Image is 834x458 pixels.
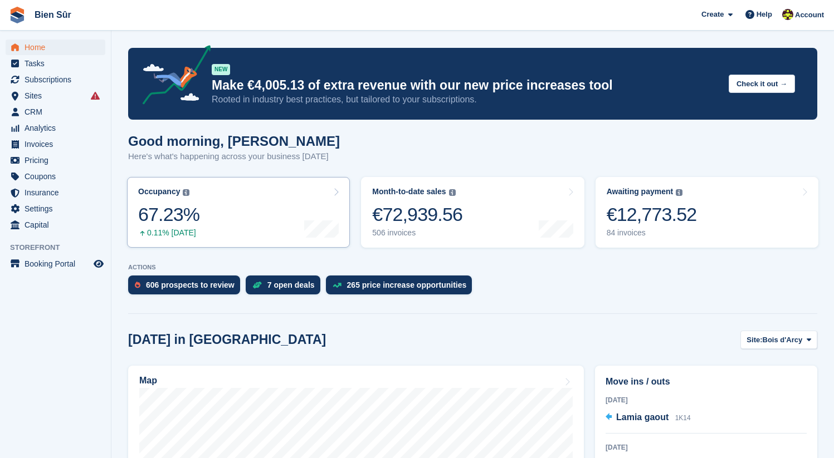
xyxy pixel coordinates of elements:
[372,203,462,226] div: €72,939.56
[361,177,584,248] a: Month-to-date sales €72,939.56 506 invoices
[212,77,720,93] p: Make €4,005.13 of extra revenue with our new price increases tool
[676,189,682,196] img: icon-info-grey-7440780725fd019a000dd9b08b2336e03edf1995a4989e88bcd33f0948082b44.svg
[252,281,262,289] img: deal-1b604bf984904fb50ccaf53a9ad4b4a5d6e5aea283cecdc64d6e3604feb123c2.svg
[6,201,105,216] a: menu
[6,136,105,152] a: menu
[6,40,105,55] a: menu
[31,18,55,27] div: v 4.0.25
[740,331,817,349] button: Site: Bois d'Arcy
[607,187,674,196] div: Awaiting payment
[128,264,817,271] p: ACTIONS
[606,442,807,452] div: [DATE]
[606,375,807,388] h2: Move ins / outs
[6,88,105,104] a: menu
[6,169,105,184] a: menu
[6,120,105,136] a: menu
[25,120,91,136] span: Analytics
[139,376,157,386] h2: Map
[333,283,342,288] img: price_increase_opportunities-93ffe204e8149a01c8c9dc8f82e8f89637d9d84a8eef4429ea346261dce0b2c0.svg
[25,201,91,216] span: Settings
[6,256,105,272] a: menu
[747,334,762,346] span: Site:
[18,18,27,27] img: logo_orange.svg
[92,257,105,270] a: Preview store
[111,70,120,79] img: tab_keywords_by_traffic_grey.svg
[25,256,91,272] span: Booking Portal
[30,70,39,79] img: tab_domain_overview_orange.svg
[372,187,446,196] div: Month-to-date sales
[128,275,246,300] a: 606 prospects to review
[347,280,467,289] div: 265 price increase opportunities
[246,275,326,300] a: 7 open deals
[128,134,340,149] h1: Good morning, [PERSON_NAME]
[607,203,697,226] div: €12,773.52
[729,75,795,93] button: Check it out →
[128,332,326,347] h2: [DATE] in [GEOGRAPHIC_DATA]
[18,29,27,38] img: website_grey.svg
[135,282,140,288] img: prospect-51fa495bee0391a8d652442698ab0144808aea92771e9ea1ae160a38d050c398.svg
[6,152,105,168] a: menu
[675,414,691,422] span: 1K14
[25,40,91,55] span: Home
[133,45,211,109] img: price-adjustments-announcement-icon-8257ccfd72463d97f412b2fc003d46551f7dbcb40ab6d574587a9cd5c0d94...
[212,93,720,106] p: Rooted in industry best practices, but tailored to your subscriptions.
[9,7,26,23] img: stora-icon-8386f47178a22dfd0bd8f6a31ec36ba5ce8667c1dd55bd0f319d3a0aa187defe.svg
[6,72,105,87] a: menu
[42,71,100,78] div: Domain Overview
[10,242,111,253] span: Storefront
[30,6,76,24] a: Bien Sûr
[449,189,456,196] img: icon-info-grey-7440780725fd019a000dd9b08b2336e03edf1995a4989e88bcd33f0948082b44.svg
[138,228,199,238] div: 0.11% [DATE]
[6,185,105,200] a: menu
[763,334,803,346] span: Bois d'Arcy
[782,9,793,20] img: Marie Tran
[25,185,91,200] span: Insurance
[372,228,462,238] div: 506 invoices
[25,88,91,104] span: Sites
[212,64,230,75] div: NEW
[25,152,91,168] span: Pricing
[91,91,100,100] i: Smart entry sync failures have occurred
[25,169,91,184] span: Coupons
[123,71,188,78] div: Keywords by Traffic
[596,177,818,248] a: Awaiting payment €12,773.52 84 invoices
[25,72,91,87] span: Subscriptions
[616,412,669,422] span: Lamia gaout
[701,9,724,20] span: Create
[6,104,105,120] a: menu
[146,280,235,289] div: 606 prospects to review
[25,217,91,233] span: Capital
[138,187,180,196] div: Occupancy
[606,395,807,405] div: [DATE]
[6,56,105,71] a: menu
[25,136,91,152] span: Invoices
[6,217,105,233] a: menu
[127,177,350,248] a: Occupancy 67.23% 0.11% [DATE]
[29,29,123,38] div: Domain: [DOMAIN_NAME]
[267,280,315,289] div: 7 open deals
[795,9,824,21] span: Account
[25,56,91,71] span: Tasks
[607,228,697,238] div: 84 invoices
[183,189,189,196] img: icon-info-grey-7440780725fd019a000dd9b08b2336e03edf1995a4989e88bcd33f0948082b44.svg
[606,411,691,425] a: Lamia gaout 1K14
[757,9,772,20] span: Help
[25,104,91,120] span: CRM
[138,203,199,226] div: 67.23%
[326,275,478,300] a: 265 price increase opportunities
[128,150,340,163] p: Here's what's happening across your business [DATE]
